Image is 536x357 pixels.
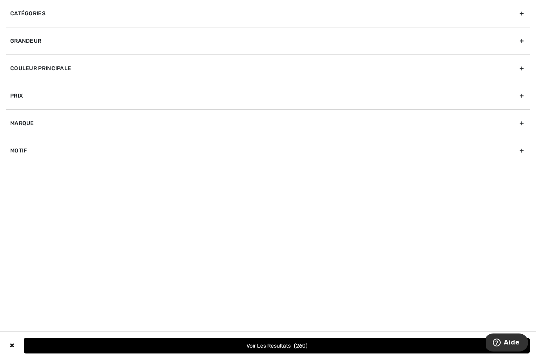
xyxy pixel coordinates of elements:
div: Marque [6,109,530,137]
iframe: Ouvre un widget dans lequel vous pouvez trouver plus d’informations [486,333,528,353]
button: Voir les resultats260 [24,338,530,353]
div: Grandeur [6,27,530,54]
div: Prix [6,82,530,109]
div: Motif [6,137,530,164]
div: Couleur Principale [6,54,530,82]
span: 260 [294,343,308,349]
div: ✖ [6,338,18,353]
